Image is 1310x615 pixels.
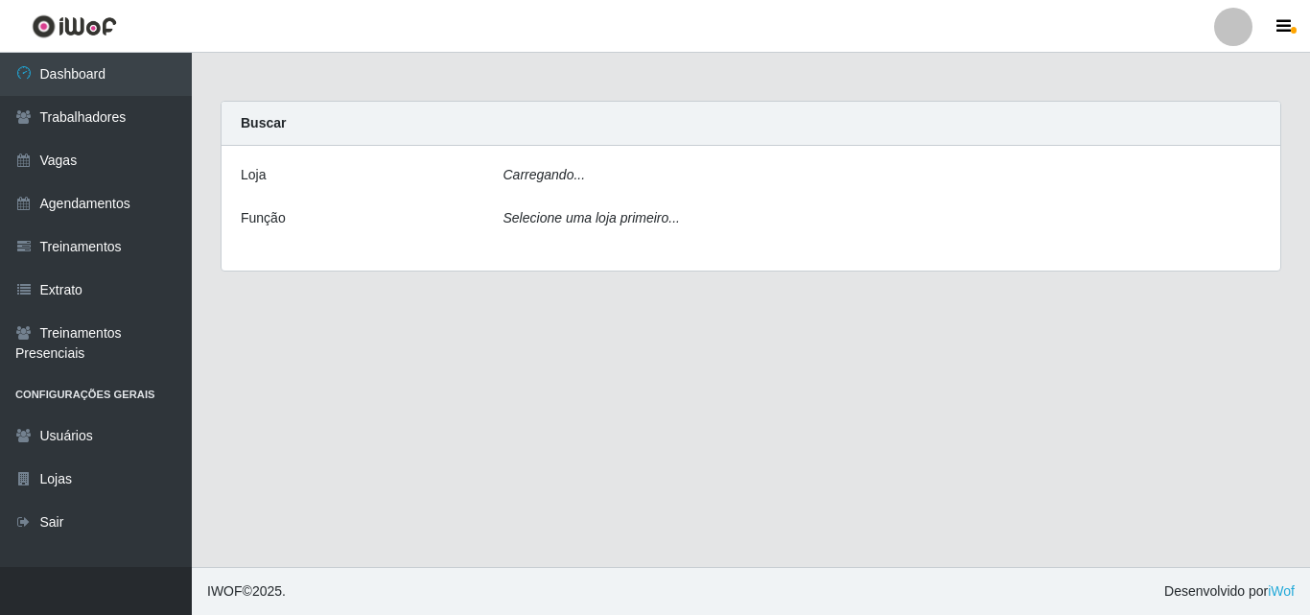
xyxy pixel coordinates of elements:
[207,583,243,599] span: IWOF
[503,210,680,225] i: Selecione uma loja primeiro...
[503,167,586,182] i: Carregando...
[207,581,286,602] span: © 2025 .
[1164,581,1295,602] span: Desenvolvido por
[32,14,117,38] img: CoreUI Logo
[1268,583,1295,599] a: iWof
[241,115,286,130] strong: Buscar
[241,208,286,228] label: Função
[241,165,266,185] label: Loja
